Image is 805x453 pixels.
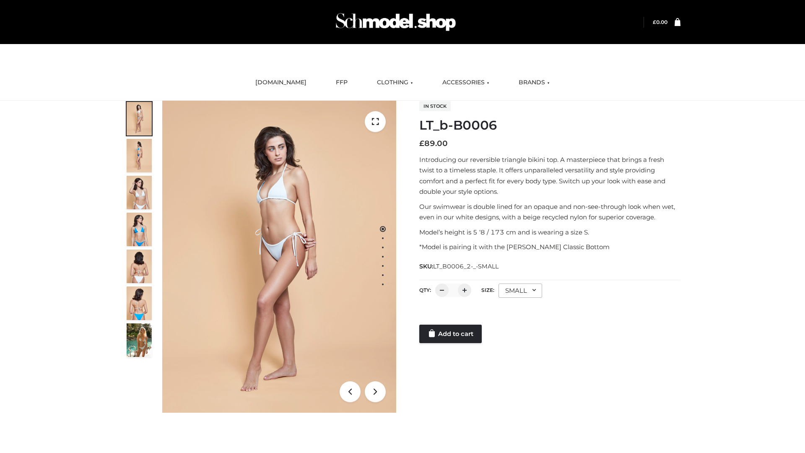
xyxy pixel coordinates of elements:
[419,261,499,271] span: SKU:
[653,19,656,25] span: £
[127,102,152,135] img: ArielClassicBikiniTop_CloudNine_AzureSky_OW114ECO_1-scaled.jpg
[419,139,424,148] span: £
[419,201,680,223] p: Our swimwear is double lined for an opaque and non-see-through look when wet, even in our white d...
[127,139,152,172] img: ArielClassicBikiniTop_CloudNine_AzureSky_OW114ECO_2-scaled.jpg
[419,325,482,343] a: Add to cart
[419,154,680,197] p: Introducing our reversible triangle bikini top. A masterpiece that brings a fresh twist to a time...
[653,19,667,25] a: £0.00
[481,287,494,293] label: Size:
[436,73,496,92] a: ACCESSORIES
[371,73,419,92] a: CLOTHING
[127,250,152,283] img: ArielClassicBikiniTop_CloudNine_AzureSky_OW114ECO_7-scaled.jpg
[330,73,354,92] a: FFP
[127,176,152,209] img: ArielClassicBikiniTop_CloudNine_AzureSky_OW114ECO_3-scaled.jpg
[653,19,667,25] bdi: 0.00
[127,213,152,246] img: ArielClassicBikiniTop_CloudNine_AzureSky_OW114ECO_4-scaled.jpg
[419,118,680,133] h1: LT_b-B0006
[512,73,556,92] a: BRANDS
[419,242,680,253] p: *Model is pairing it with the [PERSON_NAME] Classic Bottom
[433,263,499,270] span: LT_B0006_2-_-SMALL
[162,101,396,413] img: ArielClassicBikiniTop_CloudNine_AzureSky_OW114ECO_1
[419,227,680,238] p: Model’s height is 5 ‘8 / 173 cm and is wearing a size S.
[127,323,152,357] img: Arieltop_CloudNine_AzureSky2.jpg
[419,287,431,293] label: QTY:
[333,5,459,39] img: Schmodel Admin 964
[419,139,448,148] bdi: 89.00
[419,101,451,111] span: In stock
[499,284,542,298] div: SMALL
[249,73,313,92] a: [DOMAIN_NAME]
[127,286,152,320] img: ArielClassicBikiniTop_CloudNine_AzureSky_OW114ECO_8-scaled.jpg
